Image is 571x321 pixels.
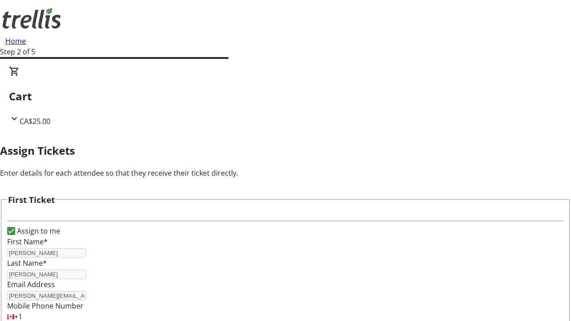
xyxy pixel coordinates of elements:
[7,258,47,268] label: Last Name*
[7,301,83,311] label: Mobile Phone Number
[9,66,562,127] div: CartCA$25.00
[9,88,562,104] h2: Cart
[7,280,55,289] label: Email Address
[8,193,55,206] h3: First Ticket
[20,116,50,126] span: CA$25.00
[7,237,48,247] label: First Name*
[15,226,60,236] label: Assign to me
